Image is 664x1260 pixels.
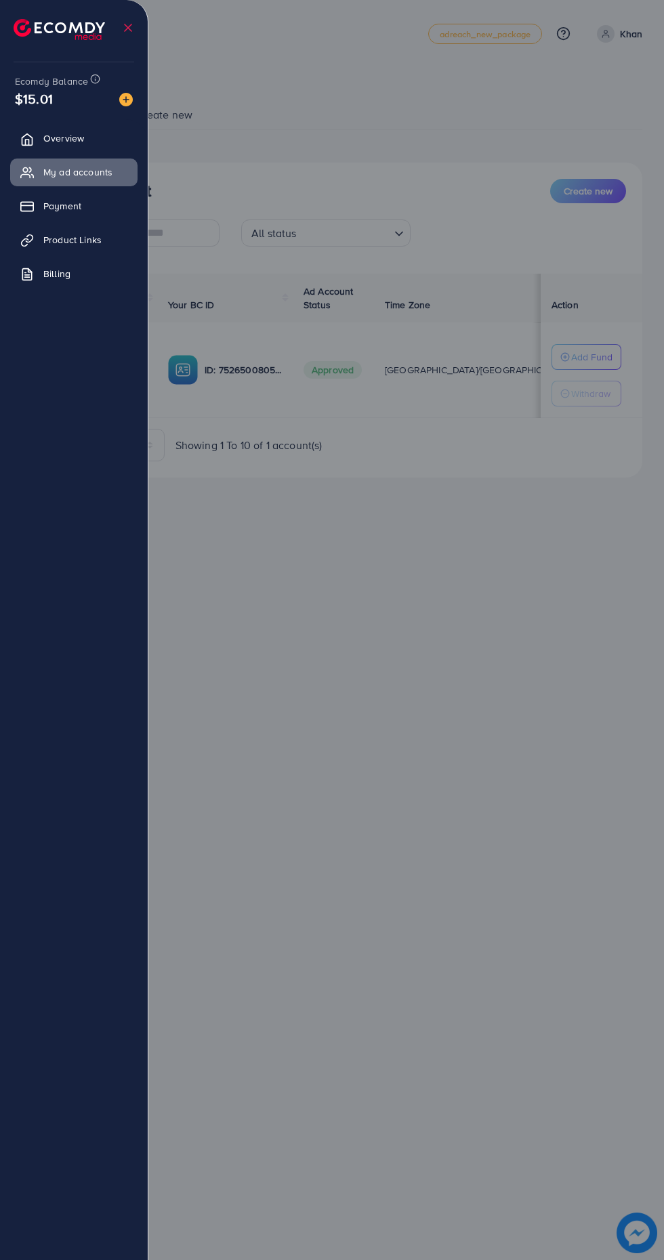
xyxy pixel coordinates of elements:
[43,267,70,280] span: Billing
[10,159,138,186] a: My ad accounts
[43,131,84,145] span: Overview
[10,125,138,152] a: Overview
[10,192,138,219] a: Payment
[10,260,138,287] a: Billing
[15,89,53,108] span: $15.01
[43,199,81,213] span: Payment
[43,233,102,247] span: Product Links
[43,165,112,179] span: My ad accounts
[15,75,88,88] span: Ecomdy Balance
[119,93,133,106] img: image
[10,226,138,253] a: Product Links
[14,19,105,40] img: logo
